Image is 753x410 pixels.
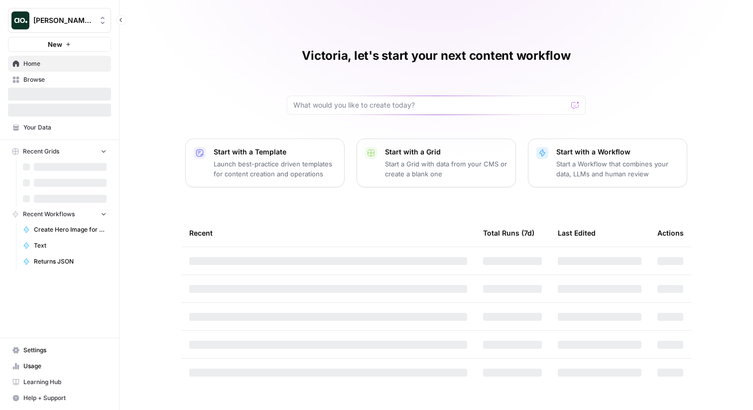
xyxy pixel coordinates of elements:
[302,48,570,64] h1: Victoria, let's start your next content workflow
[185,138,345,187] button: Start with a TemplateLaunch best-practice driven templates for content creation and operations
[483,219,534,247] div: Total Runs (7d)
[34,241,107,250] span: Text
[528,138,687,187] button: Start with a WorkflowStart a Workflow that combines your data, LLMs and human review
[33,15,94,25] span: [PERSON_NAME] Testing
[385,159,507,179] p: Start a Grid with data from your CMS or create a blank one
[23,75,107,84] span: Browse
[8,374,111,390] a: Learning Hub
[8,72,111,88] a: Browse
[293,100,567,110] input: What would you like to create today?
[23,378,107,387] span: Learning Hub
[23,123,107,132] span: Your Data
[556,147,679,157] p: Start with a Workflow
[18,222,111,238] a: Create Hero Image for Article
[8,207,111,222] button: Recent Workflows
[657,219,684,247] div: Actions
[8,342,111,358] a: Settings
[11,11,29,29] img: Vicky Testing Logo
[23,394,107,403] span: Help + Support
[23,210,75,219] span: Recent Workflows
[357,138,516,187] button: Start with a GridStart a Grid with data from your CMS or create a blank one
[48,39,62,49] span: New
[214,159,336,179] p: Launch best-practice driven templates for content creation and operations
[556,159,679,179] p: Start a Workflow that combines your data, LLMs and human review
[8,8,111,33] button: Workspace: Vicky Testing
[18,238,111,254] a: Text
[23,147,59,156] span: Recent Grids
[558,219,596,247] div: Last Edited
[34,257,107,266] span: Returns JSON
[8,144,111,159] button: Recent Grids
[23,362,107,371] span: Usage
[189,219,467,247] div: Recent
[23,346,107,355] span: Settings
[23,59,107,68] span: Home
[18,254,111,270] a: Returns JSON
[8,120,111,136] a: Your Data
[214,147,336,157] p: Start with a Template
[8,390,111,406] button: Help + Support
[8,358,111,374] a: Usage
[385,147,507,157] p: Start with a Grid
[8,56,111,72] a: Home
[8,37,111,52] button: New
[34,225,107,234] span: Create Hero Image for Article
